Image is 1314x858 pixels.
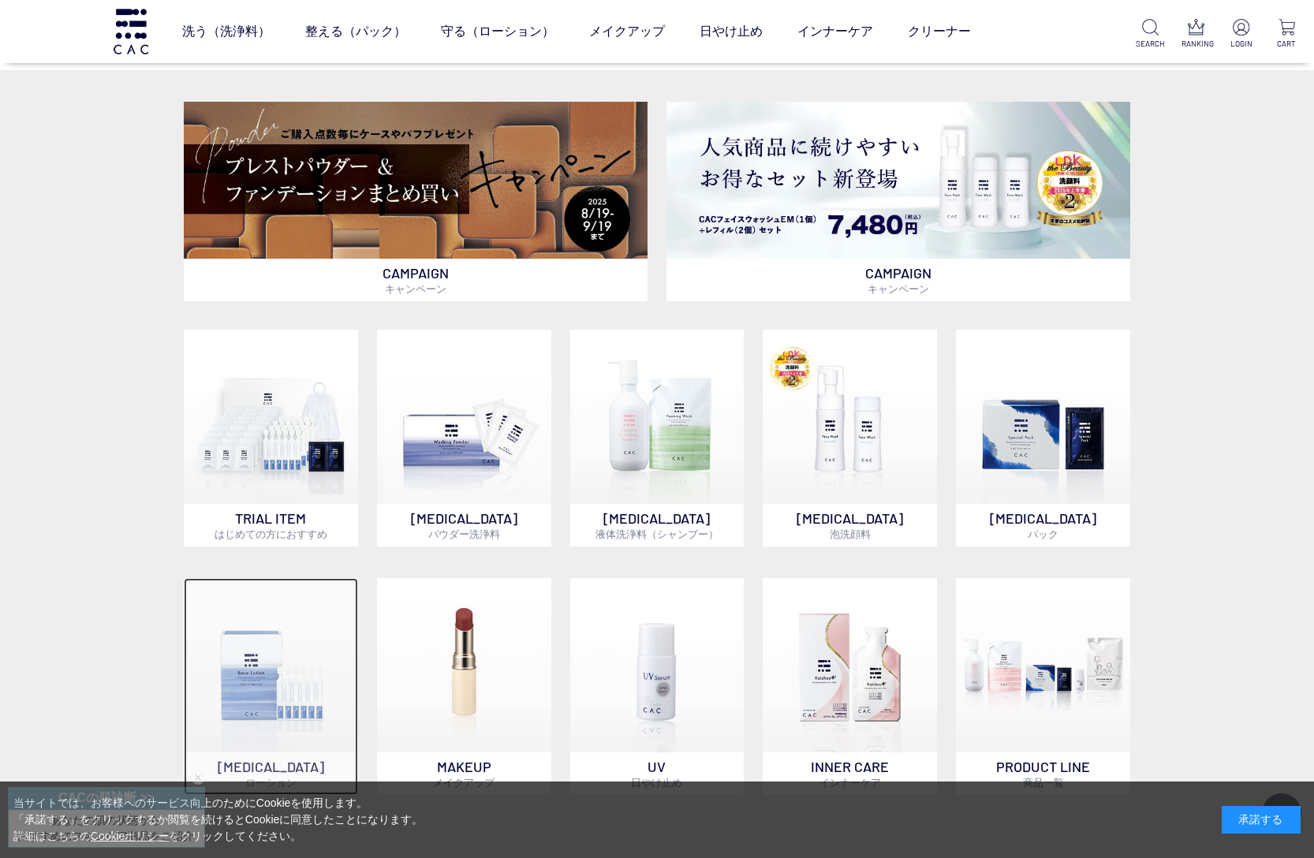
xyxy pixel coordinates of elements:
p: INNER CARE [763,752,937,795]
img: ベースメイクキャンペーン [184,102,648,259]
p: TRIAL ITEM [184,504,358,547]
a: 泡洗顔料 [MEDICAL_DATA]泡洗顔料 [763,330,937,547]
a: インナーケア [797,9,873,54]
a: PRODUCT LINE商品一覧 [956,578,1130,795]
a: フェイスウォッシュ＋レフィル2個セット フェイスウォッシュ＋レフィル2個セット CAMPAIGNキャンペーン [666,102,1130,301]
div: 承諾する [1222,806,1301,834]
p: LOGIN [1226,38,1256,50]
span: パック [1028,528,1058,540]
a: [MEDICAL_DATA]ローション [184,578,358,795]
p: [MEDICAL_DATA] [377,504,551,547]
p: MAKEUP [377,752,551,795]
a: インナーケア INNER CAREインナーケア [763,578,937,795]
img: logo [111,9,151,54]
span: キャンペーン [385,282,446,295]
a: UV日やけ止め [570,578,745,795]
img: 泡洗顔料 [763,330,937,504]
a: トライアルセット TRIAL ITEMはじめての方におすすめ [184,330,358,547]
p: UV [570,752,745,795]
a: メイクアップ [589,9,665,54]
p: SEARCH [1136,38,1165,50]
a: 日やけ止め [700,9,763,54]
p: CAMPAIGN [666,259,1130,301]
a: 洗う（洗浄料） [182,9,271,54]
p: CART [1272,38,1301,50]
p: [MEDICAL_DATA] [763,504,937,547]
p: CAMPAIGN [184,259,648,301]
img: フェイスウォッシュ＋レフィル2個セット [666,102,1130,259]
a: ベースメイクキャンペーン ベースメイクキャンペーン CAMPAIGNキャンペーン [184,102,648,301]
a: [MEDICAL_DATA]液体洗浄料（シャンプー） [570,330,745,547]
a: MAKEUPメイクアップ [377,578,551,795]
p: [MEDICAL_DATA] [570,504,745,547]
a: CART [1272,19,1301,50]
a: [MEDICAL_DATA]パック [956,330,1130,547]
a: 守る（ローション） [441,9,554,54]
span: 日やけ止め [631,776,682,789]
a: SEARCH [1136,19,1165,50]
span: インナーケア [819,776,881,789]
span: パウダー洗浄料 [428,528,500,540]
span: 液体洗浄料（シャンプー） [595,528,719,540]
p: RANKING [1181,38,1211,50]
span: 泡洗顔料 [830,528,871,540]
span: はじめての方におすすめ [215,528,327,540]
a: クリーナー [908,9,971,54]
a: 整える（パック） [305,9,406,54]
a: LOGIN [1226,19,1256,50]
p: [MEDICAL_DATA] [956,504,1130,547]
a: [MEDICAL_DATA]パウダー洗浄料 [377,330,551,547]
div: 当サイトでは、お客様へのサービス向上のためにCookieを使用します。 「承諾する」をクリックするか閲覧を続けるとCookieに同意したことになります。 詳細はこちらの をクリックしてください。 [13,795,424,845]
p: PRODUCT LINE [956,752,1130,795]
img: トライアルセット [184,330,358,504]
img: インナーケア [763,578,937,752]
span: メイクアップ [433,776,495,789]
a: RANKING [1181,19,1211,50]
span: 商品一覧 [1023,776,1064,789]
span: キャンペーン [868,282,929,295]
p: [MEDICAL_DATA] [184,752,358,795]
span: ローション [245,776,297,789]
